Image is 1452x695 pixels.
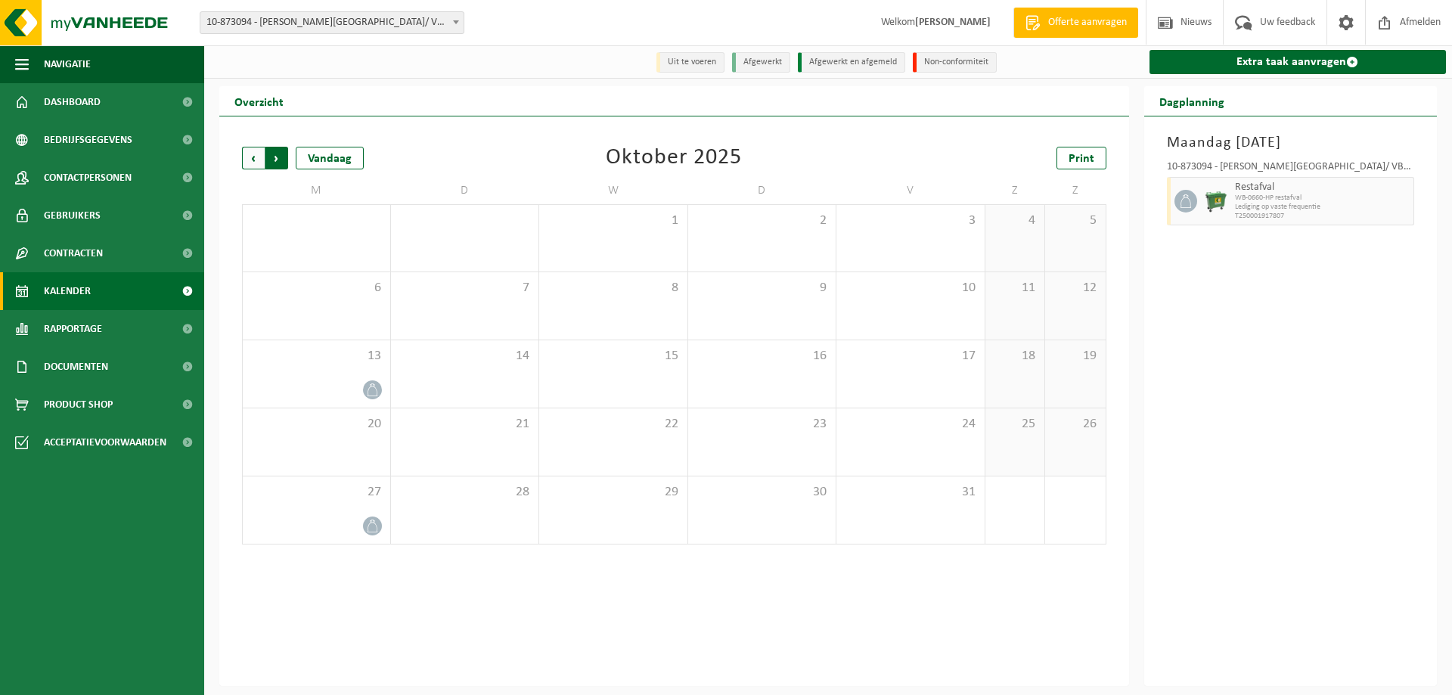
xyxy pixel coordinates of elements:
[44,83,101,121] span: Dashboard
[844,213,977,229] span: 3
[219,86,299,116] h2: Overzicht
[696,484,829,501] span: 30
[913,52,997,73] li: Non-conformiteit
[44,424,166,461] span: Acceptatievoorwaarden
[1044,15,1131,30] span: Offerte aanvragen
[993,348,1038,365] span: 18
[242,177,391,204] td: M
[993,280,1038,296] span: 11
[399,416,532,433] span: 21
[44,197,101,234] span: Gebruikers
[1235,182,1410,194] span: Restafval
[915,17,991,28] strong: [PERSON_NAME]
[1149,50,1447,74] a: Extra taak aanvragen
[44,348,108,386] span: Documenten
[1167,132,1415,154] h3: Maandag [DATE]
[1144,86,1239,116] h2: Dagplanning
[1013,8,1138,38] a: Offerte aanvragen
[1053,213,1097,229] span: 5
[1235,212,1410,221] span: T250001917807
[1235,194,1410,203] span: WB-0660-HP restafval
[265,147,288,169] span: Volgende
[391,177,540,204] td: D
[1069,153,1094,165] span: Print
[1205,190,1227,213] img: WB-0660-HPE-GN-04
[200,11,464,34] span: 10-873094 - OSCAR ROMERO COLLEGE/ VBS MELDERT - MELDERT
[696,416,829,433] span: 23
[844,416,977,433] span: 24
[985,177,1046,204] td: Z
[44,121,132,159] span: Bedrijfsgegevens
[250,280,383,296] span: 6
[250,348,383,365] span: 13
[547,280,680,296] span: 8
[656,52,724,73] li: Uit te voeren
[250,416,383,433] span: 20
[399,348,532,365] span: 14
[1167,162,1415,177] div: 10-873094 - [PERSON_NAME][GEOGRAPHIC_DATA]/ VBS [PERSON_NAME]
[242,147,265,169] span: Vorige
[844,280,977,296] span: 10
[1053,348,1097,365] span: 19
[732,52,790,73] li: Afgewerkt
[44,45,91,83] span: Navigatie
[44,272,91,310] span: Kalender
[44,386,113,424] span: Product Shop
[836,177,985,204] td: V
[250,484,383,501] span: 27
[844,484,977,501] span: 31
[399,484,532,501] span: 28
[44,159,132,197] span: Contactpersonen
[547,484,680,501] span: 29
[688,177,837,204] td: D
[1235,203,1410,212] span: Lediging op vaste frequentie
[1053,280,1097,296] span: 12
[296,147,364,169] div: Vandaag
[696,213,829,229] span: 2
[547,348,680,365] span: 15
[200,12,464,33] span: 10-873094 - OSCAR ROMERO COLLEGE/ VBS MELDERT - MELDERT
[44,234,103,272] span: Contracten
[1045,177,1106,204] td: Z
[1053,416,1097,433] span: 26
[844,348,977,365] span: 17
[993,213,1038,229] span: 4
[606,147,742,169] div: Oktober 2025
[547,213,680,229] span: 1
[539,177,688,204] td: W
[798,52,905,73] li: Afgewerkt en afgemeld
[547,416,680,433] span: 22
[44,310,102,348] span: Rapportage
[696,280,829,296] span: 9
[696,348,829,365] span: 16
[1056,147,1106,169] a: Print
[993,416,1038,433] span: 25
[399,280,532,296] span: 7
